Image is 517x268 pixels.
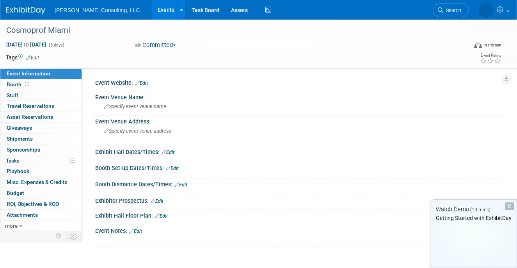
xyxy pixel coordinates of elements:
[95,162,501,172] div: Booth Set-up Dates/Times:
[480,54,501,57] div: Event Rating
[4,23,459,38] div: Cosmoprof Miami
[133,41,179,49] button: Committed
[7,103,54,109] span: Travel Reservations
[6,54,39,61] td: Tags
[7,92,18,98] span: Staff
[95,225,501,235] div: Event Notes:
[430,205,517,214] div: Watch Demo
[23,41,30,48] span: to
[7,168,29,174] span: Playbook
[95,195,501,205] div: Exhibitor Prospectus:
[151,198,163,204] a: Edit
[7,147,40,153] span: Sponsorships
[0,90,82,101] a: Staff
[6,41,47,48] span: [DATE] [DATE]
[66,231,82,241] td: Toggle Event Tabs
[0,123,82,133] a: Giveaways
[443,7,461,13] span: Search
[0,210,82,220] a: Attachments
[26,55,39,61] a: Edit
[0,177,82,188] a: Misc. Expenses & Credits
[428,41,501,52] div: Event Format
[95,116,501,125] div: Event Venue Address:
[174,182,187,188] a: Edit
[0,134,82,144] a: Shipments
[104,128,171,134] span: Specify event venue address
[95,179,501,189] div: Booth Dismantle Dates/Times:
[7,125,32,131] span: Giveaways
[0,68,82,79] a: Event Information
[0,199,82,209] a: ROI, Objectives & ROO
[162,150,174,155] a: Edit
[48,43,64,48] span: (3 days)
[505,202,514,210] div: Dismiss
[55,7,140,13] span: [PERSON_NAME] Consulting, LLC
[483,42,501,48] div: In-Person
[7,201,59,207] span: ROI, Objectives & ROO
[0,221,82,231] a: more
[52,231,66,241] td: Personalize Event Tab Strip
[474,42,482,48] img: Format-Inperson.png
[7,136,33,142] span: Shipments
[479,3,494,18] img: Kelly Kopa
[0,79,82,90] a: Booth
[0,145,82,155] a: Sponsorships
[0,155,82,166] a: Tasks
[7,190,24,196] span: Budget
[95,210,501,220] div: Exhibit Hall Floor Plan:
[155,213,168,219] a: Edit
[430,214,517,222] div: Getting Started with ExhibitDay
[0,112,82,122] a: Asset Reservations
[470,207,490,213] span: (13 mins)
[6,157,20,164] span: Tasks
[23,81,31,87] span: Booth not reserved yet
[7,81,31,88] span: Booth
[7,179,68,185] span: Misc. Expenses & Credits
[7,212,38,218] span: Attachments
[104,104,166,109] span: Specify event venue name
[95,91,501,101] div: Event Venue Name:
[129,229,142,234] a: Edit
[7,114,53,120] span: Asset Reservations
[95,77,501,87] div: Event Website:
[7,70,50,77] span: Event Information
[0,166,82,177] a: Playbook
[166,166,179,171] a: Edit
[0,188,82,198] a: Budget
[95,146,501,156] div: Exhibit Hall Dates/Times:
[135,80,148,86] a: Edit
[5,223,18,229] span: more
[6,7,45,14] img: ExhibitDay
[433,4,469,17] a: Search
[0,101,82,111] a: Travel Reservations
